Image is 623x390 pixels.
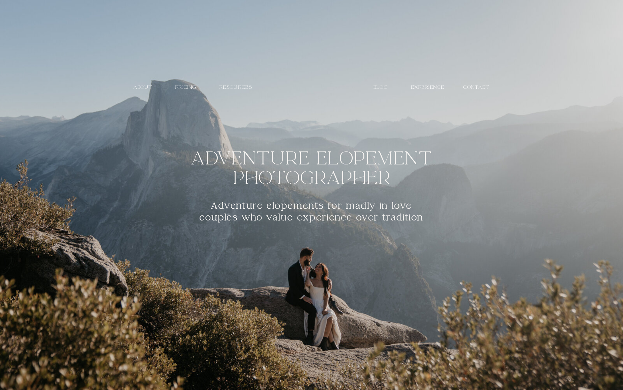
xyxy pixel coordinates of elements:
a: resources [214,84,258,90]
h1: ADVENTURE Elopement Photographer [174,149,449,190]
a: Blog [370,84,392,90]
b: Adventure elopements for madly in love couples who value experience over tradition [200,200,423,223]
a: contact [461,84,492,90]
a: about [128,84,158,90]
a: EXPERIENCE [409,84,446,90]
a: PRICING [171,84,201,90]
